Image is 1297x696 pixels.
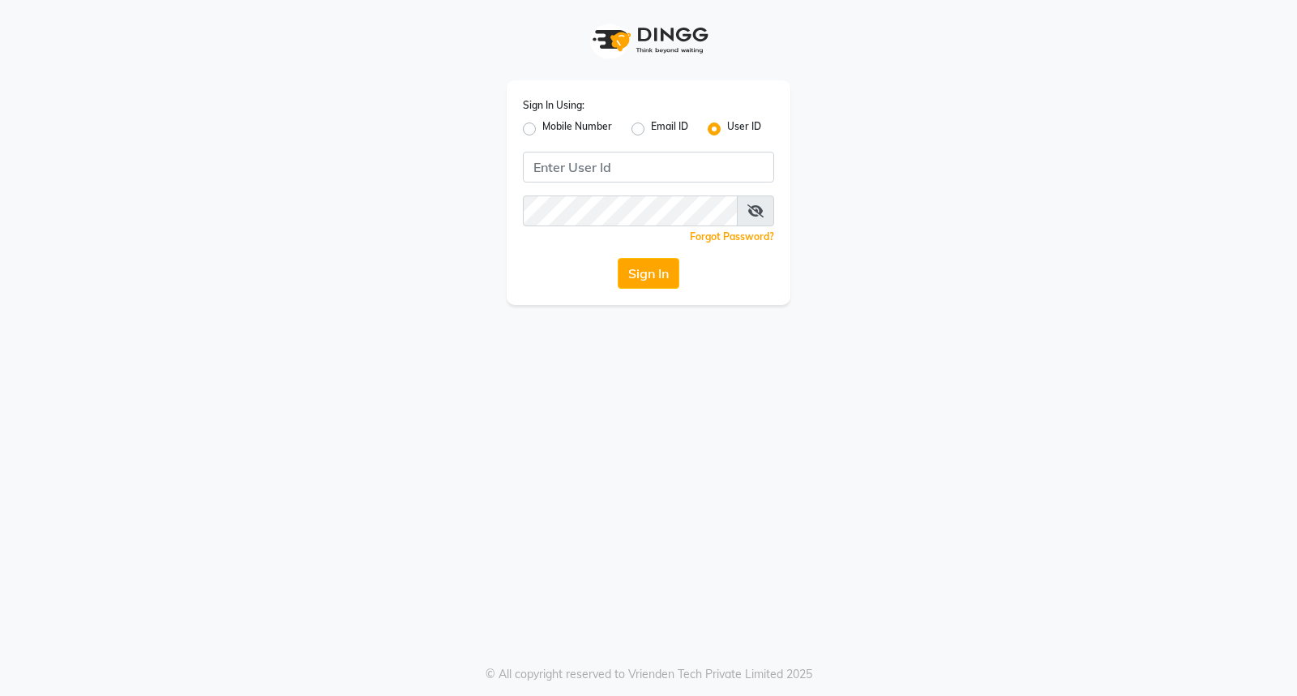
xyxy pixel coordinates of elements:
label: Sign In Using: [523,98,584,113]
input: Username [523,195,738,226]
button: Sign In [618,258,679,289]
label: Mobile Number [542,119,612,139]
input: Username [523,152,774,183]
label: Email ID [651,119,688,139]
label: User ID [727,119,761,139]
a: Forgot Password? [690,230,774,243]
img: logo1.svg [584,16,713,64]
